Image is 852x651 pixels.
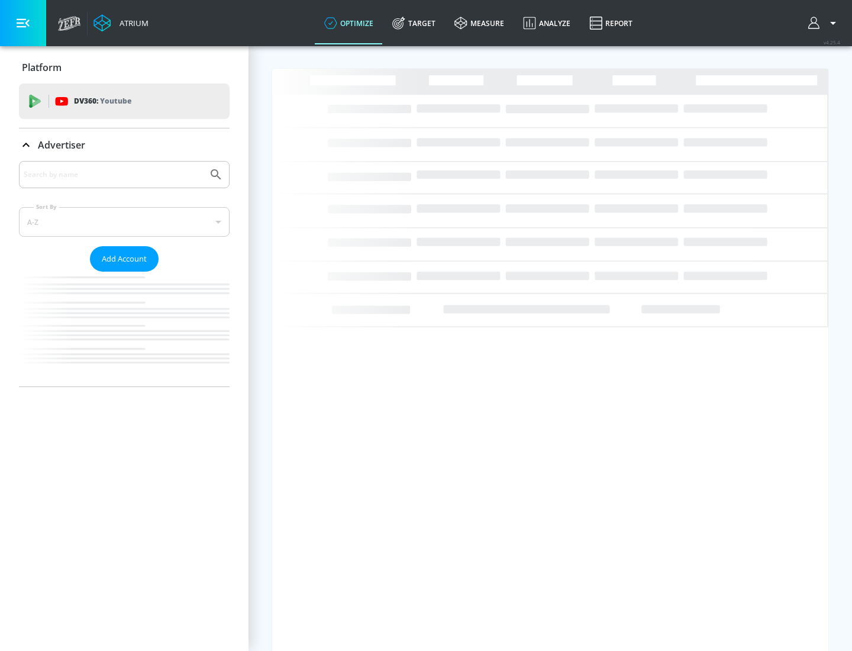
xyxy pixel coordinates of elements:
span: v 4.25.4 [824,39,840,46]
p: Platform [22,61,62,74]
a: Target [383,2,445,44]
button: Add Account [90,246,159,272]
div: Advertiser [19,128,230,162]
a: Atrium [93,14,149,32]
p: Advertiser [38,138,85,152]
div: DV360: Youtube [19,83,230,119]
a: Analyze [514,2,580,44]
div: A-Z [19,207,230,237]
div: Advertiser [19,161,230,386]
p: Youtube [100,95,131,107]
a: optimize [315,2,383,44]
a: measure [445,2,514,44]
span: Add Account [102,252,147,266]
p: DV360: [74,95,131,108]
input: Search by name [24,167,203,182]
div: Atrium [115,18,149,28]
label: Sort By [34,203,59,211]
a: Report [580,2,642,44]
nav: list of Advertiser [19,272,230,386]
div: Platform [19,51,230,84]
